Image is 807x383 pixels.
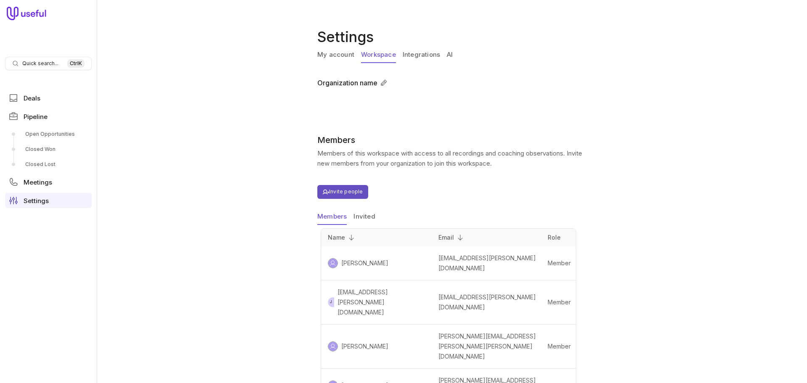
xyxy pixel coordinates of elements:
[338,258,388,268] a: [PERSON_NAME]
[22,60,58,67] span: Quick search...
[548,259,571,267] span: Member
[24,95,40,101] span: Deals
[24,198,49,204] span: Settings
[438,293,536,311] span: [EMAIL_ADDRESS][PERSON_NAME][DOMAIN_NAME]
[317,47,354,63] a: My account
[317,27,586,47] h1: Settings
[438,333,536,360] span: [PERSON_NAME][EMAIL_ADDRESS][PERSON_NAME][PERSON_NAME][DOMAIN_NAME]
[24,114,47,120] span: Pipeline
[548,234,561,241] span: Role
[338,341,388,351] a: [PERSON_NAME]
[317,148,583,169] p: Members of this workspace with access to all recordings and coaching observations. Invite new mem...
[67,59,84,68] kbd: Ctrl K
[345,231,358,244] button: Toggle sort
[361,47,396,63] a: Workspace
[330,300,332,304] text: J
[5,90,92,106] a: Deals
[317,135,583,145] h2: Members
[5,158,92,171] a: Closed Lost
[5,109,92,124] a: Pipeline
[447,47,453,63] a: AI
[334,287,428,317] a: [EMAIL_ADDRESS][PERSON_NAME][DOMAIN_NAME]
[24,179,52,185] span: Meetings
[5,193,92,208] a: Settings
[317,185,368,199] button: Invite people
[454,231,467,244] button: Toggle sort
[377,77,390,89] button: Edit organization name
[5,143,92,156] a: Closed Won
[438,232,454,243] span: Email
[328,232,345,243] span: Name
[353,209,375,225] button: Invited
[5,127,92,141] a: Open Opportunities
[5,174,92,190] a: Meetings
[403,47,440,63] a: Integrations
[317,209,347,225] button: Members
[317,78,377,88] label: Organization name
[5,127,92,171] div: Pipeline submenu
[548,298,571,306] span: Member
[438,254,536,272] span: [EMAIL_ADDRESS][PERSON_NAME][DOMAIN_NAME]
[548,343,571,350] span: Member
